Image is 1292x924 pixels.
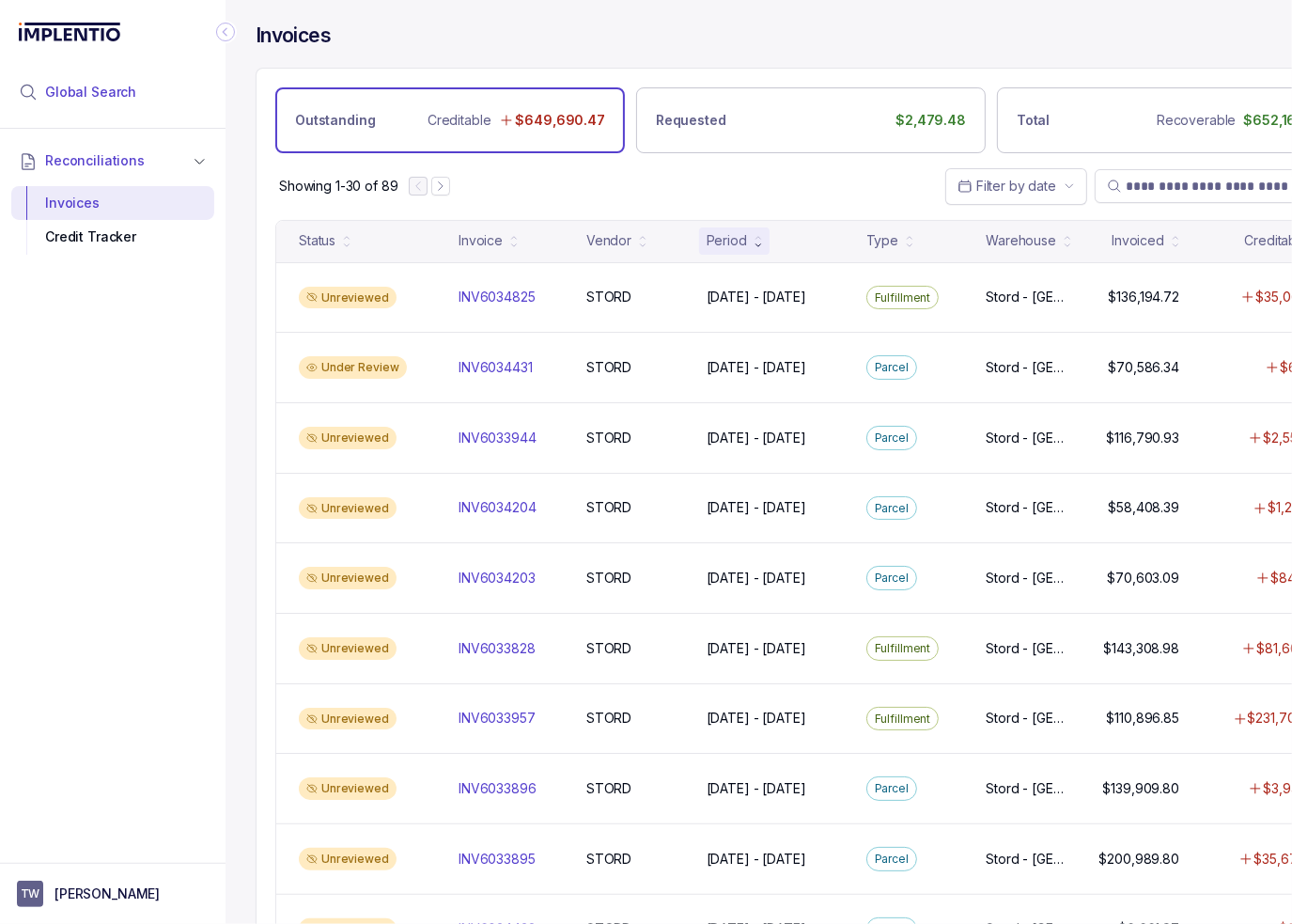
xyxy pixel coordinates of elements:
[707,429,806,447] p: [DATE] - [DATE]
[586,288,631,306] p: STORD
[459,288,536,306] p: INV6034825
[299,848,397,870] div: Unreviewed
[707,569,806,587] p: [DATE] - [DATE]
[1108,498,1179,517] p: $58,408.39
[875,850,909,869] p: Parcel
[459,709,536,728] p: INV6033957
[707,639,806,658] p: [DATE] - [DATE]
[1109,288,1179,306] p: $136,194.72
[957,177,1056,196] search: Date Range Picker
[299,287,397,309] div: Unreviewed
[459,231,503,250] div: Invoice
[707,358,806,377] p: [DATE] - [DATE]
[54,885,160,903] p: [PERSON_NAME]
[516,111,605,130] p: $649,690.47
[459,779,537,798] p: INV6033896
[586,498,631,517] p: STORD
[45,83,136,102] span: Global Search
[875,710,931,728] p: Fulfillment
[1104,639,1179,658] p: $143,308.98
[299,708,397,730] div: Unreviewed
[986,288,1068,306] p: Stord - [GEOGRAPHIC_DATA]
[707,231,747,250] div: Period
[1157,111,1236,130] p: Recoverable
[17,881,209,907] button: User initials[PERSON_NAME]
[299,497,397,520] div: Unreviewed
[875,289,931,307] p: Fulfillment
[586,639,631,658] p: STORD
[586,358,631,377] p: STORD
[459,358,533,377] p: INV6034431
[986,231,1056,250] div: Warehouse
[707,709,806,728] p: [DATE] - [DATE]
[895,111,966,130] p: $2,479.48
[299,567,397,589] div: Unreviewed
[214,21,237,43] div: Collapse Icon
[986,498,1068,517] p: Stord - [GEOGRAPHIC_DATA]
[1108,358,1179,377] p: $70,586.34
[875,499,909,518] p: Parcel
[279,177,397,196] div: Remaining page entries
[1017,111,1050,130] p: Total
[459,429,537,447] p: INV6033944
[279,177,397,196] p: Showing 1-30 of 89
[586,779,631,798] p: STORD
[986,569,1068,587] p: Stord - [GEOGRAPHIC_DATA]
[428,111,491,130] p: Creditable
[11,140,214,181] button: Reconciliations
[26,220,199,254] div: Credit Tracker
[459,850,536,869] p: INV6033895
[1107,429,1179,447] p: $116,790.93
[707,498,806,517] p: [DATE] - [DATE]
[656,111,726,130] p: Requested
[986,709,1068,728] p: Stord - [GEOGRAPHIC_DATA]
[986,639,1068,658] p: Stord - [GEOGRAPHIC_DATA]
[976,178,1056,194] span: Filter by date
[299,777,397,800] div: Unreviewed
[875,569,909,587] p: Parcel
[1112,231,1164,250] div: Invoiced
[707,779,806,798] p: [DATE] - [DATE]
[299,427,397,449] div: Unreviewed
[299,637,397,660] div: Unreviewed
[986,779,1068,798] p: Stord - [GEOGRAPHIC_DATA]
[586,231,631,250] div: Vendor
[45,151,145,170] span: Reconciliations
[299,356,407,379] div: Under Review
[1099,850,1179,869] p: $200,989.80
[875,639,931,658] p: Fulfillment
[986,850,1068,869] p: Stord - [GEOGRAPHIC_DATA]
[586,709,631,728] p: STORD
[875,429,909,447] p: Parcel
[26,186,199,220] div: Invoices
[586,850,631,869] p: STORD
[1107,569,1179,587] p: $70,603.09
[431,177,450,196] button: Next Page
[1103,779,1179,798] p: $139,909.80
[866,231,898,250] div: Type
[256,23,331,49] h4: Invoices
[459,639,536,658] p: INV6033828
[586,569,631,587] p: STORD
[986,358,1068,377] p: Stord - [GEOGRAPHIC_DATA]
[299,231,335,250] div: Status
[875,358,909,377] p: Parcel
[586,429,631,447] p: STORD
[17,881,43,907] span: User initials
[707,288,806,306] p: [DATE] - [DATE]
[875,779,909,798] p: Parcel
[295,111,375,130] p: Outstanding
[459,569,536,587] p: INV6034203
[707,850,806,869] p: [DATE] - [DATE]
[1107,709,1179,728] p: $110,896.85
[945,168,1087,204] button: Date Range Picker
[459,498,537,517] p: INV6034204
[11,182,214,258] div: Reconciliations
[986,429,1068,447] p: Stord - [GEOGRAPHIC_DATA]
